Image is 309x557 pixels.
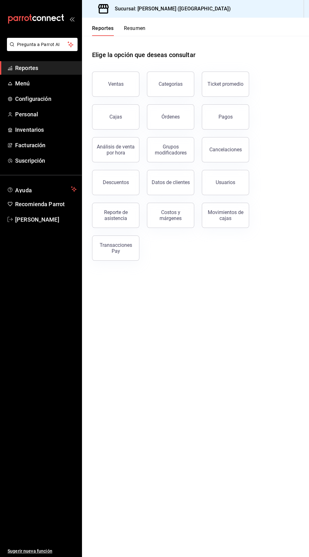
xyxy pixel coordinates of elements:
button: Pregunta a Parrot AI [7,38,78,51]
div: Ticket promedio [207,81,243,87]
button: Costos y márgenes [147,203,194,228]
span: [PERSON_NAME] [15,215,77,224]
button: Pagos [202,104,249,130]
button: open_drawer_menu [69,16,74,21]
h1: Elige la opción que deseas consultar [92,50,195,60]
span: Personal [15,110,77,119]
a: Pregunta a Parrot AI [4,46,78,52]
div: Reporte de asistencia [96,209,135,221]
div: Descuentos [103,179,129,185]
div: Grupos modificadores [151,144,190,156]
div: Movimientos de cajas [206,209,245,221]
button: Cajas [92,104,139,130]
span: Facturación [15,141,77,149]
div: Análisis de venta por hora [96,144,135,156]
div: Costos y márgenes [151,209,190,221]
div: Categorías [159,81,183,87]
div: Transacciones Pay [96,242,135,254]
button: Transacciones Pay [92,235,139,261]
span: Suscripción [15,156,77,165]
span: Configuración [15,95,77,103]
button: Grupos modificadores [147,137,194,162]
div: Órdenes [161,114,180,120]
button: Órdenes [147,104,194,130]
button: Análisis de venta por hora [92,137,139,162]
span: Reportes [15,64,77,72]
button: Ventas [92,72,139,97]
button: Reportes [92,25,114,36]
button: Ticket promedio [202,72,249,97]
span: Ayuda [15,185,68,193]
h3: Sucursal: [PERSON_NAME] ([GEOGRAPHIC_DATA]) [110,5,231,13]
span: Inventarios [15,125,77,134]
div: Usuarios [216,179,235,185]
div: Cancelaciones [209,147,242,153]
div: Pagos [219,114,233,120]
div: Ventas [108,81,124,87]
div: Datos de clientes [152,179,190,185]
button: Descuentos [92,170,139,195]
div: Cajas [109,114,122,120]
div: navigation tabs [92,25,146,36]
button: Categorías [147,72,194,97]
button: Reporte de asistencia [92,203,139,228]
button: Usuarios [202,170,249,195]
button: Cancelaciones [202,137,249,162]
button: Movimientos de cajas [202,203,249,228]
span: Menú [15,79,77,88]
span: Recomienda Parrot [15,200,77,208]
span: Sugerir nueva función [8,548,77,554]
span: Pregunta a Parrot AI [17,41,68,48]
button: Datos de clientes [147,170,194,195]
button: Resumen [124,25,146,36]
